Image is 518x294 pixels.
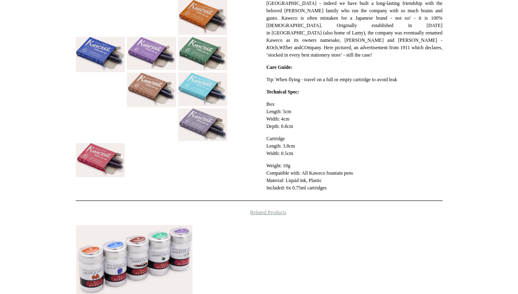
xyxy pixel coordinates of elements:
[127,37,176,70] img: Kaweco 6 Pack Ink Cartridges
[178,108,227,141] img: Kaweco 6 Pack Ink Cartridges
[266,162,442,191] p: Weight: 10g Compatible with: All Kaweco fountain pens Material: Liquid ink, Plastic Included: 6x ...
[76,37,125,73] img: Kaweco 6 Pack Ink Cartridges
[301,45,308,50] em: CO
[54,209,464,216] h4: Related Products
[266,76,442,83] p: Tip: When flying - travel on a full or empty cartridge to avoid leak
[76,143,125,177] img: Kaweco 6 Pack Ink Cartridges
[178,73,227,107] img: Kaweco 6 Pack Ink Cartridges
[266,45,273,50] em: KO
[178,37,227,71] img: Kaweco 6 Pack Ink Cartridges
[266,89,299,95] strong: Technical Spec:
[127,73,176,107] img: Kaweco 6 Pack Ink Cartridges
[266,100,442,130] p: Box Length: 5cm Width: 4cm Depth: 0.8cm
[266,135,442,157] p: Cartridge Length: 3.8cm Width: 0.5cm
[266,64,292,70] strong: Care Guide:
[279,45,286,50] em: WE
